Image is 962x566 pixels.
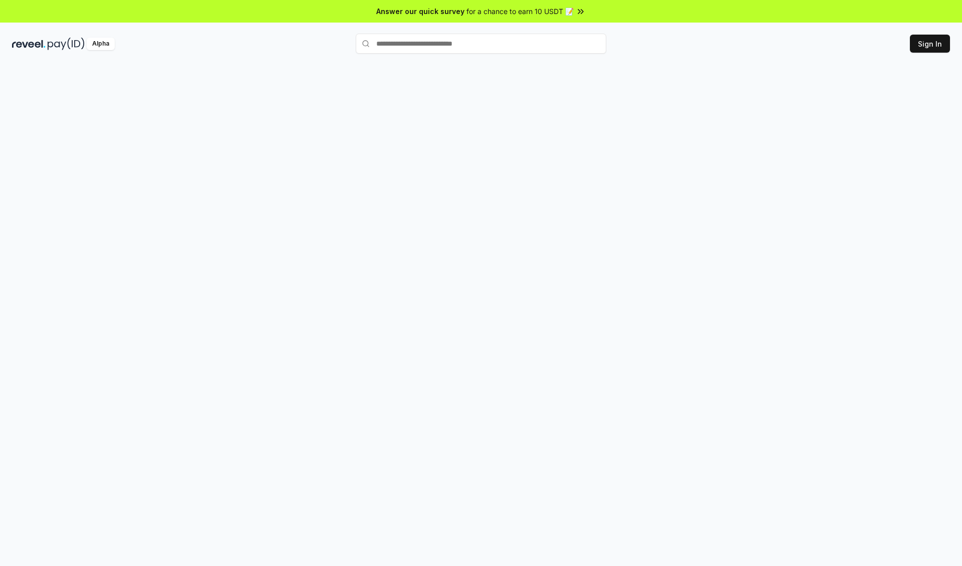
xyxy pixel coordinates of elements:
div: Alpha [87,38,115,50]
span: Answer our quick survey [376,6,464,17]
button: Sign In [910,35,950,53]
span: for a chance to earn 10 USDT 📝 [466,6,574,17]
img: pay_id [48,38,85,50]
img: reveel_dark [12,38,46,50]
